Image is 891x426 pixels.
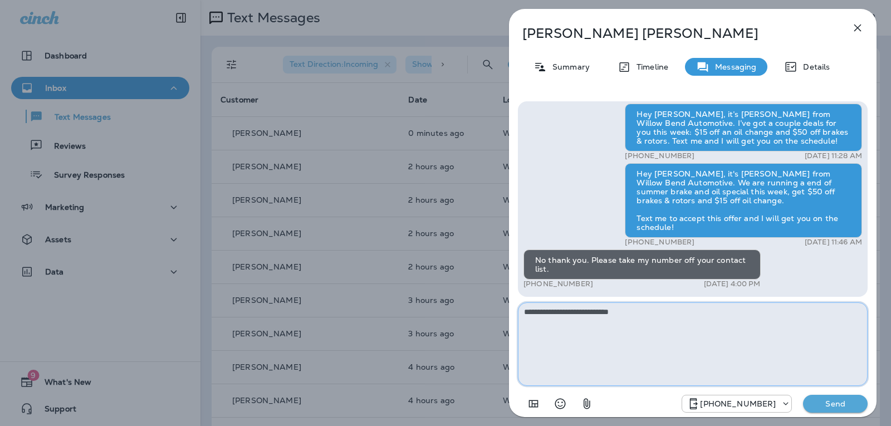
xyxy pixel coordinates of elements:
[522,26,826,41] p: [PERSON_NAME] [PERSON_NAME]
[709,62,756,71] p: Messaging
[625,151,694,160] p: [PHONE_NUMBER]
[803,395,868,413] button: Send
[797,62,830,71] p: Details
[549,393,571,415] button: Select an emoji
[805,151,862,160] p: [DATE] 11:28 AM
[805,238,862,247] p: [DATE] 11:46 AM
[523,280,593,288] p: [PHONE_NUMBER]
[625,163,862,238] div: Hey [PERSON_NAME], it's [PERSON_NAME] from Willow Bend Automotive. We are running a end of summer...
[700,399,776,408] p: [PHONE_NUMBER]
[547,62,590,71] p: Summary
[682,397,791,410] div: +1 (813) 497-4455
[522,393,545,415] button: Add in a premade template
[631,62,668,71] p: Timeline
[625,104,862,151] div: Hey [PERSON_NAME], it’s [PERSON_NAME] from Willow Bend Automotive. I’ve got a couple deals for yo...
[625,238,694,247] p: [PHONE_NUMBER]
[704,280,761,288] p: [DATE] 4:00 PM
[812,399,859,409] p: Send
[523,249,761,280] div: No thank you. Please take my number off your contact list.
